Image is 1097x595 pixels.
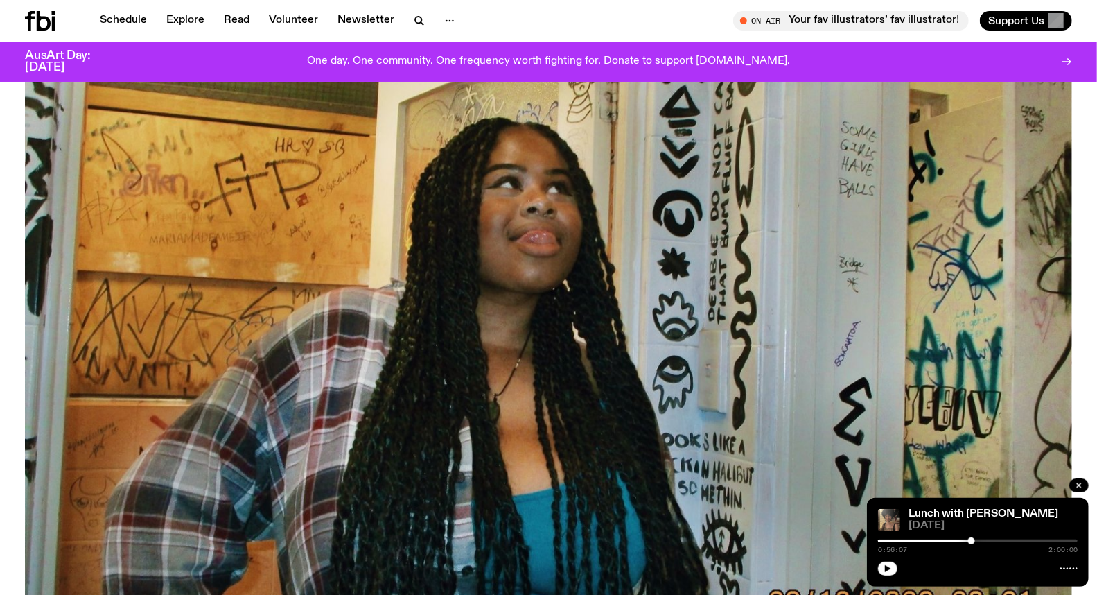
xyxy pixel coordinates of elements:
[158,11,213,31] a: Explore
[988,15,1044,27] span: Support Us
[980,11,1072,31] button: Support Us
[909,521,1078,531] span: [DATE]
[878,546,907,553] span: 0:56:07
[909,508,1058,519] a: Lunch with [PERSON_NAME]
[307,55,790,68] p: One day. One community. One frequency worth fighting for. Donate to support [DOMAIN_NAME].
[261,11,326,31] a: Volunteer
[733,11,969,31] button: On AirYour fav illustrators’ fav illustrator!
[329,11,403,31] a: Newsletter
[216,11,258,31] a: Read
[1048,546,1078,553] span: 2:00:00
[91,11,155,31] a: Schedule
[25,50,114,74] h3: AusArt Day: [DATE]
